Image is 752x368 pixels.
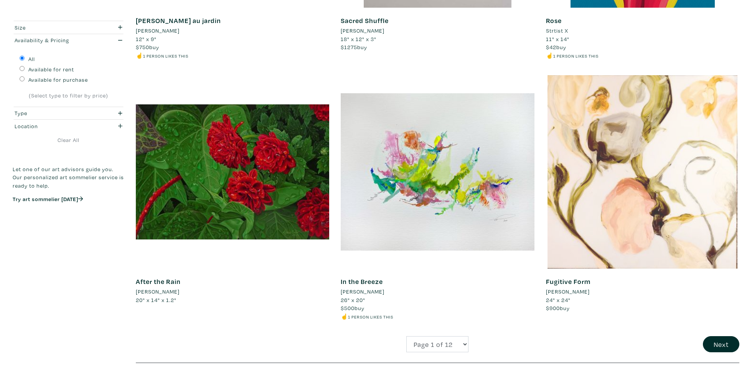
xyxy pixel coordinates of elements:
div: Type [15,109,93,117]
button: Next [703,336,739,353]
li: ☝️ [136,51,329,60]
a: Rose [546,16,562,25]
a: [PERSON_NAME] [136,26,329,35]
label: Available for purchase [28,76,88,84]
li: Strtist X [546,26,568,35]
button: Type [13,107,124,120]
span: 24" x 24" [546,296,571,304]
span: $900 [546,304,560,312]
small: 1 person likes this [143,53,188,59]
div: Availability & Pricing [15,36,93,45]
span: buy [546,43,566,51]
div: Location [15,122,93,130]
label: All [28,55,35,63]
a: [PERSON_NAME] au jardin [136,16,221,25]
a: In the Breeze [341,277,383,286]
a: [PERSON_NAME] [341,287,534,296]
a: After the Rain [136,277,181,286]
a: Clear All [13,136,124,144]
span: 18" x 12" x 3" [341,35,376,43]
span: buy [546,304,570,312]
a: Try art sommelier [DATE] [13,195,83,202]
span: 12" x 9" [136,35,157,43]
a: Strtist X [546,26,739,35]
span: $42 [546,43,556,51]
span: buy [136,43,159,51]
label: Available for rent [28,65,74,74]
li: [PERSON_NAME] [546,287,590,296]
li: [PERSON_NAME] [136,287,180,296]
li: [PERSON_NAME] [341,287,384,296]
iframe: Customer reviews powered by Trustpilot [13,210,124,226]
span: buy [341,304,364,312]
small: 1 person likes this [553,53,599,59]
button: Size [13,21,124,34]
button: Location [13,120,124,132]
li: [PERSON_NAME] [341,26,384,35]
span: $1275 [341,43,357,51]
span: $500 [341,304,355,312]
a: Fugitive Form [546,277,590,286]
a: [PERSON_NAME] [546,287,739,296]
div: Size [15,23,93,32]
div: (Select type to filter by price) [20,91,117,100]
span: 26" x 20" [341,296,365,304]
button: Availability & Pricing [13,34,124,47]
a: Sacred Shuffle [341,16,389,25]
span: $750 [136,43,149,51]
li: [PERSON_NAME] [136,26,180,35]
a: [PERSON_NAME] [136,287,329,296]
li: ☝️ [341,312,534,321]
span: 11" x 14" [546,35,569,43]
span: 20" x 14" x 1.2" [136,296,176,304]
small: 1 person likes this [348,314,393,320]
span: buy [341,43,367,51]
li: ☝️ [546,51,739,60]
p: Let one of our art advisors guide you. Our personalized art sommelier service is ready to help. [13,165,124,190]
a: [PERSON_NAME] [341,26,534,35]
